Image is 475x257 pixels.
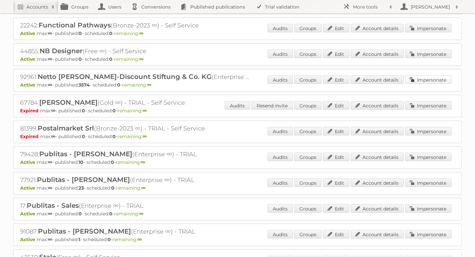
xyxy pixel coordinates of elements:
[20,30,37,36] span: Active
[268,230,293,239] a: Audits
[111,159,114,165] strong: 0
[122,82,151,88] span: remaining:
[112,108,116,114] strong: 0
[114,30,143,36] span: remaining:
[405,75,452,84] a: Impersonate
[147,82,151,88] strong: ∞
[117,82,120,88] strong: 0
[323,24,349,32] a: Edit
[37,176,130,184] span: Publitas - [PERSON_NAME]
[20,47,251,55] h2: 44855: (Free ∞) - Self Service
[351,24,404,32] a: Account details
[268,75,293,84] a: Audits
[20,56,37,62] span: Active
[294,24,322,32] a: Groups
[294,75,322,84] a: Groups
[48,56,52,62] strong: ∞
[409,4,452,10] h2: [PERSON_NAME]
[405,153,452,161] a: Impersonate
[268,178,293,187] a: Audits
[323,101,349,110] a: Edit
[141,185,145,191] strong: ∞
[48,237,52,242] strong: ∞
[351,204,404,213] a: Account details
[268,50,293,58] a: Audits
[405,178,452,187] a: Impersonate
[138,237,142,242] strong: ∞
[48,159,52,165] strong: ∞
[20,202,251,210] h2: 17: (Enterprise ∞) - TRIAL
[405,24,452,32] a: Impersonate
[117,108,147,114] span: remaining:
[111,185,114,191] strong: 0
[26,4,48,10] h2: Accounts
[112,237,142,242] span: remaining:
[20,159,455,165] p: max: - published: - scheduled: -
[351,127,404,135] a: Account details
[405,127,452,135] a: Impersonate
[48,211,52,217] strong: ∞
[323,230,349,239] a: Edit
[294,178,322,187] a: Groups
[294,230,322,239] a: Groups
[79,159,83,165] strong: 10
[323,75,349,84] a: Edit
[82,133,85,139] strong: 0
[405,204,452,213] a: Impersonate
[79,237,80,242] strong: 1
[20,82,37,88] span: Active
[20,176,251,184] h2: 77921: (Enterprise ∞) - TRIAL
[351,50,404,58] a: Account details
[323,127,349,135] a: Edit
[79,185,84,191] strong: 23
[27,202,79,209] span: Publitas - Sales
[294,50,322,58] a: Groups
[351,101,404,110] a: Account details
[82,108,85,114] strong: 0
[323,153,349,161] a: Edit
[351,178,404,187] a: Account details
[39,98,98,106] span: [PERSON_NAME]
[20,124,251,133] h2: 81399: (Bronze-2023 ∞) - TRIAL - Self Service
[116,159,145,165] span: remaining:
[20,159,37,165] span: Active
[20,21,251,30] h2: 22242: (Bronze-2023 ∞) - Self Service
[139,56,143,62] strong: ∞
[139,30,143,36] strong: ∞
[294,127,322,135] a: Groups
[116,185,145,191] span: remaining:
[20,237,455,242] p: max: - published: - scheduled: -
[40,47,82,55] span: NB Designer
[20,56,455,62] p: max: - published: - scheduled: -
[268,204,293,213] a: Audits
[323,178,349,187] a: Edit
[38,227,131,235] span: Publitas - [PERSON_NAME]
[38,73,211,81] span: Netto [PERSON_NAME]-Discount Stiftung & Co. KG
[323,204,349,213] a: Edit
[48,30,52,36] strong: ∞
[108,237,111,242] strong: 0
[117,133,147,139] span: remaining:
[20,185,455,191] p: max: - published: - scheduled: -
[405,50,452,58] a: Impersonate
[294,101,322,110] a: Groups
[109,211,112,217] strong: 0
[39,21,111,29] span: Functional Pathways
[79,56,82,62] strong: 0
[51,108,55,114] strong: ∞
[48,185,52,191] strong: ∞
[20,237,37,242] span: Active
[268,24,293,32] a: Audits
[109,30,112,36] strong: 0
[48,82,52,88] strong: ∞
[351,153,404,161] a: Account details
[20,82,455,88] p: max: - published: - scheduled: -
[294,153,322,161] a: Groups
[251,101,293,110] a: Resend invite
[268,127,293,135] a: Audits
[294,204,322,213] a: Groups
[20,108,40,114] span: Expired
[114,56,143,62] span: remaining:
[20,211,455,217] p: max: - published: - scheduled: -
[353,4,386,10] h2: More tools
